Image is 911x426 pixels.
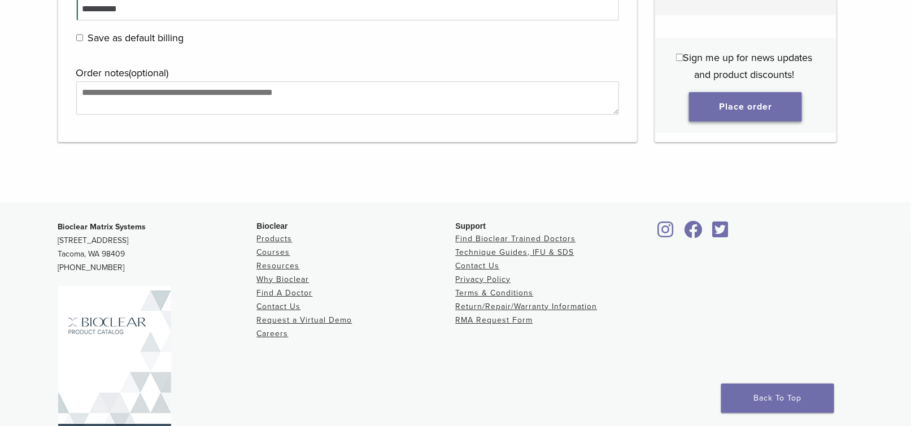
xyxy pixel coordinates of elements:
[257,288,313,298] a: Find A Doctor
[721,384,834,413] a: Back To Top
[456,315,533,325] a: RMA Request Form
[76,34,84,41] input: Save as default billing
[456,261,500,271] a: Contact Us
[257,261,300,271] a: Resources
[76,64,617,81] label: Order notes
[257,247,290,257] a: Courses
[257,221,288,231] span: Bioclear
[257,302,301,311] a: Contact Us
[655,228,678,239] a: Bioclear
[456,288,534,298] a: Terms & Conditions
[676,54,683,61] input: Sign me up for news updates and product discounts!
[257,275,310,284] a: Why Bioclear
[129,67,169,79] span: (optional)
[257,315,352,325] a: Request a Virtual Demo
[456,234,576,244] a: Find Bioclear Trained Doctors
[456,247,574,257] a: Technique Guides, IFU & SDS
[456,221,486,231] span: Support
[456,302,598,311] a: Return/Repair/Warranty Information
[58,222,146,232] strong: Bioclear Matrix Systems
[456,275,511,284] a: Privacy Policy
[689,92,802,121] button: Place order
[709,228,733,239] a: Bioclear
[58,220,257,275] p: [STREET_ADDRESS] Tacoma, WA 98409 [PHONE_NUMBER]
[257,234,293,244] a: Products
[76,29,617,46] label: Save as default billing
[683,51,813,81] span: Sign me up for news updates and product discounts!
[681,228,707,239] a: Bioclear
[257,329,289,338] a: Careers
